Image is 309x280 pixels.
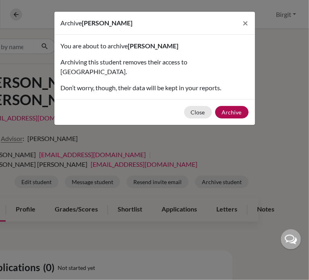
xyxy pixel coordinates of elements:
[128,42,179,50] span: [PERSON_NAME]
[236,12,255,34] button: Close
[61,41,249,51] p: You are about to archive
[82,19,133,27] span: [PERSON_NAME]
[61,83,249,93] p: Don’t worry, though, their data will be kept in your reports.
[184,106,212,118] button: Close
[61,19,82,27] span: Archive
[18,6,35,13] span: Help
[243,17,249,29] span: ×
[215,106,249,118] button: Archive
[61,57,249,77] p: Archiving this student removes their access to [GEOGRAPHIC_DATA].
